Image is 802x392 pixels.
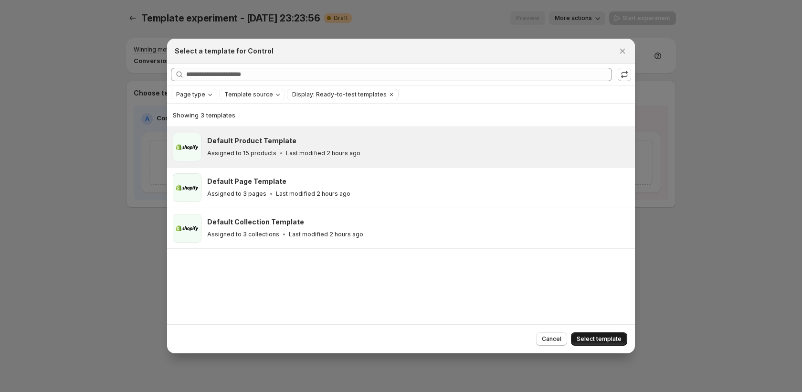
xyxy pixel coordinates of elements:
[577,335,622,343] span: Select template
[175,46,274,56] h2: Select a template for Control
[207,231,279,238] p: Assigned to 3 collections
[173,133,201,161] img: Default Product Template
[220,89,285,100] button: Template source
[292,91,387,98] span: Display: Ready-to-test templates
[207,149,276,157] p: Assigned to 15 products
[173,173,201,202] img: Default Page Template
[571,332,627,346] button: Select template
[173,214,201,243] img: Default Collection Template
[173,111,235,119] span: Showing 3 templates
[387,89,396,100] button: Clear
[207,217,304,227] h3: Default Collection Template
[171,89,217,100] button: Page type
[207,177,286,186] h3: Default Page Template
[536,332,567,346] button: Cancel
[286,149,360,157] p: Last modified 2 hours ago
[207,136,296,146] h3: Default Product Template
[542,335,561,343] span: Cancel
[224,91,273,98] span: Template source
[287,89,387,100] button: Display: Ready-to-test templates
[289,231,363,238] p: Last modified 2 hours ago
[176,91,205,98] span: Page type
[276,190,350,198] p: Last modified 2 hours ago
[207,190,266,198] p: Assigned to 3 pages
[616,44,629,58] button: Close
